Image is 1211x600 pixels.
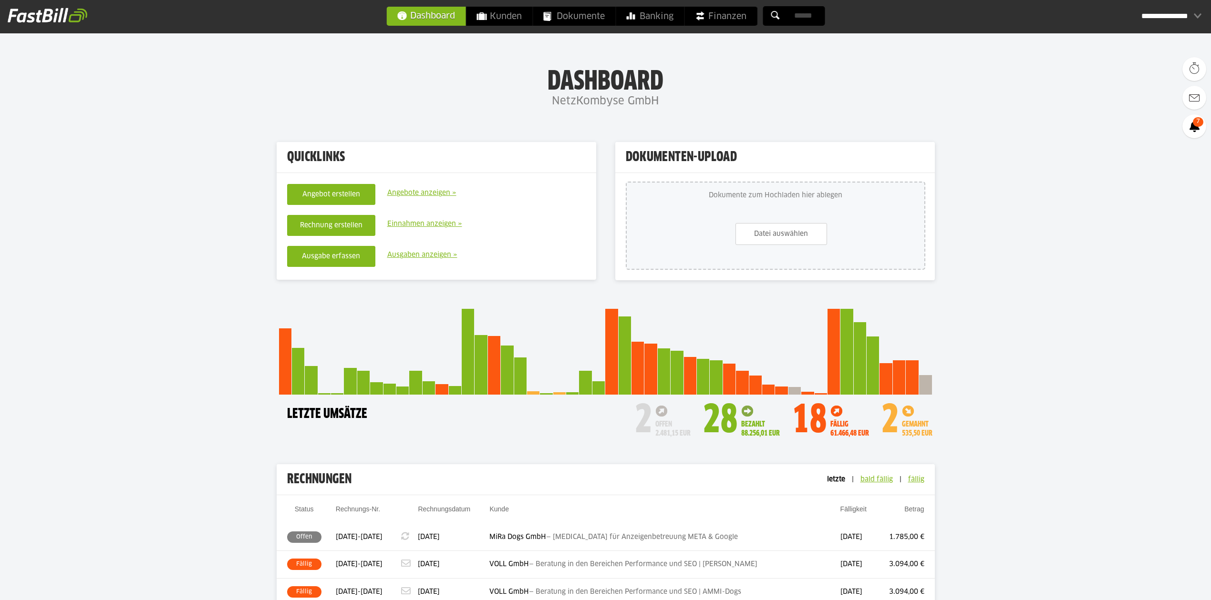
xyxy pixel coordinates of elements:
[1182,114,1206,138] a: 7
[476,7,522,26] span: Kunden
[387,187,456,199] a: Angebote anzeigen »
[387,249,457,261] a: Ausgaben anzeigen »
[418,504,489,524] th: Rechnungsdatum
[489,551,840,579] td: VOLL GmbH
[533,7,615,26] a: Dokumente
[695,7,746,26] span: Finanzen
[8,8,87,23] img: fastbill_logo_white.png
[287,246,375,267] button: Ausgabe erfassen
[387,218,462,230] a: Einnahmen anzeigen »
[386,6,466,26] a: Dashboard
[277,142,596,173] h3: Quicklinks
[489,524,840,551] td: MiRa Dogs GmbH
[655,405,691,438] div: offen 2.481,15 EUR
[881,399,899,443] div: 2
[908,476,924,483] span: fällig
[287,559,321,570] span: Fällig
[279,404,367,424] h3: letzte Umsätze
[902,405,932,438] div: gemahnt 535,50 EUR
[277,464,817,495] h3: Rechnungen
[418,551,489,579] td: [DATE]
[546,534,738,540] span: — [MEDICAL_DATA] für Anzeigenbetreuung META & Google
[321,524,401,551] td: [DATE]-[DATE]
[529,589,741,595] span: — Beratung in den Bereichen Performance und SEO | AMMI-Dogs
[741,405,780,438] div: bezahlt 88.256,01 EUR
[827,476,845,483] span: letzte
[895,476,906,483] span: |
[287,215,375,236] button: Rechnung erstellen
[875,551,935,579] td: 3.094,00 €
[95,67,1116,92] h1: Dashboard
[627,187,924,203] span: Dokumente zum Hochladen hier ablegen
[684,7,757,26] a: Finanzen
[840,551,875,579] td: [DATE]
[792,399,827,443] div: 18
[418,524,489,551] td: [DATE]
[277,504,321,524] th: Status
[287,184,375,205] button: Angebot erstellen
[616,7,684,26] a: Banking
[875,504,935,524] th: Betrag
[397,6,455,25] span: Dashboard
[287,531,321,543] span: Offen
[840,524,875,551] td: [DATE]
[615,142,935,173] h3: Dokumenten-Upload
[489,504,840,524] th: Kunde
[840,504,875,524] th: Fälligkeit
[1193,117,1203,127] span: 7
[634,399,652,443] div: 2
[703,399,738,443] div: 28
[830,405,869,438] div: fällig 61.466,48 EUR
[626,7,673,26] span: Banking
[860,476,893,483] span: bald fällig
[529,561,757,568] span: — Beratung in den Bereichen Performance und SEO | [PERSON_NAME]
[321,504,401,524] th: Rechnungs-Nr.
[287,586,321,598] span: Fällig
[847,476,859,483] span: |
[875,524,935,551] td: 1.785,00 €
[466,7,532,26] a: Kunden
[543,7,605,26] span: Dokumente
[321,551,401,579] td: [DATE]-[DATE]
[735,223,827,245] a: Datei auswählen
